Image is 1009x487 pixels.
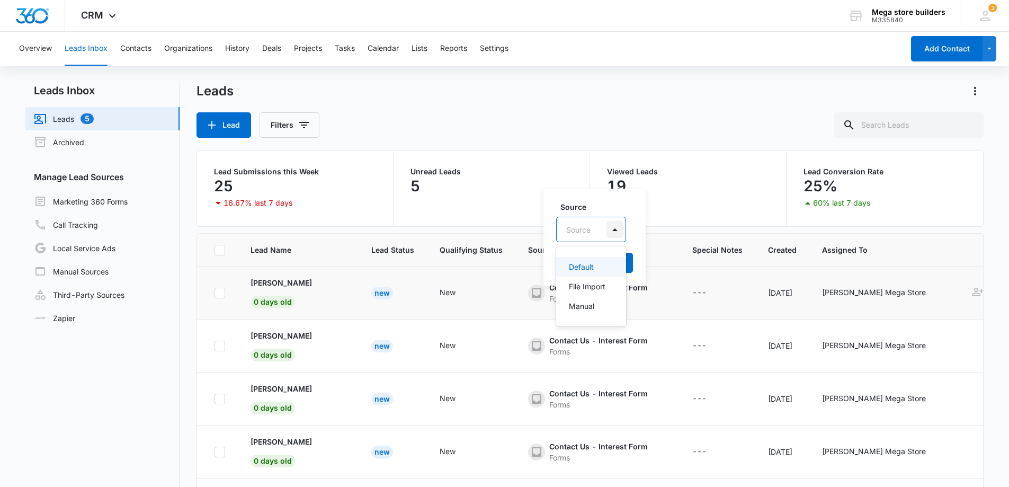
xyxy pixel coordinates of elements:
[692,446,707,458] div: ---
[822,446,926,457] div: [PERSON_NAME] Mega Store
[251,244,346,255] span: Lead Name
[692,244,743,255] span: Special Notes
[164,32,212,66] button: Organizations
[692,340,707,352] div: ---
[251,296,295,308] span: 0 days old
[768,340,797,351] div: [DATE]
[803,178,837,194] p: 25%
[692,446,726,458] div: - - Select to Edit Field
[768,287,797,298] div: [DATE]
[692,393,726,405] div: - - Select to Edit Field
[813,199,870,207] p: 60% last 7 days
[371,244,414,255] span: Lead Status
[768,244,797,255] span: Created
[34,112,94,125] a: Leads5
[822,340,945,352] div: - - Select to Edit Field
[251,436,312,447] p: [PERSON_NAME]
[294,32,322,66] button: Projects
[569,261,594,272] p: Default
[692,287,726,299] div: - - Select to Edit Field
[822,340,926,351] div: [PERSON_NAME] Mega Store
[81,10,103,21] span: CRM
[549,293,648,304] div: Forms
[872,8,945,16] div: account name
[34,242,115,254] a: Local Service Ads
[549,452,648,463] div: Forms
[65,32,108,66] button: Leads Inbox
[549,335,648,346] div: Contact Us - Interest Form
[440,393,456,404] div: New
[214,178,233,194] p: 25
[440,393,475,405] div: - - Select to Edit Field
[25,171,180,183] h3: Manage Lead Sources
[371,340,393,352] div: New
[251,277,312,288] p: [PERSON_NAME]
[528,388,667,410] div: - - Select to Edit Field
[440,244,503,255] span: Qualifying Status
[549,346,648,357] div: Forms
[371,288,393,297] a: New
[549,282,648,293] div: Contact Us - Interest Form
[822,287,926,298] div: [PERSON_NAME] Mega Store
[607,168,769,175] p: Viewed Leads
[251,383,312,394] p: [PERSON_NAME]
[440,32,467,66] button: Reports
[410,168,573,175] p: Unread Leads
[371,341,393,350] a: New
[34,136,84,148] a: Archived
[251,349,295,361] span: 0 days old
[480,32,508,66] button: Settings
[440,446,475,458] div: - - Select to Edit Field
[872,16,945,24] div: account id
[262,32,281,66] button: Deals
[34,218,98,231] a: Call Tracking
[371,394,393,403] a: New
[560,201,630,212] label: Source
[822,244,945,255] span: Assigned To
[410,178,420,194] p: 5
[528,441,667,463] div: - - Select to Edit Field
[822,393,926,404] div: [PERSON_NAME] Mega Store
[371,447,393,456] a: New
[251,277,346,306] a: [PERSON_NAME]0 days old
[34,313,75,324] a: Zapier
[440,287,456,298] div: New
[197,112,251,138] button: Lead
[251,436,346,465] a: [PERSON_NAME]0 days old
[120,32,151,66] button: Contacts
[412,32,427,66] button: Lists
[911,36,983,61] button: Add Contact
[368,32,399,66] button: Calendar
[197,83,234,99] h1: Leads
[549,441,648,452] div: Contact Us - Interest Form
[34,195,128,208] a: Marketing 360 Forms
[440,287,475,299] div: - - Select to Edit Field
[19,32,52,66] button: Overview
[371,446,393,458] div: New
[25,83,180,99] h2: Leads Inbox
[692,340,726,352] div: - - Select to Edit Field
[440,340,475,352] div: - - Select to Edit Field
[834,112,984,138] input: Search Leads
[803,168,966,175] p: Lead Conversion Rate
[768,393,797,404] div: [DATE]
[822,446,945,458] div: - - Select to Edit Field
[224,199,292,207] p: 16.67% last 7 days
[440,340,456,351] div: New
[549,399,648,410] div: Forms
[822,287,945,299] div: - - Select to Edit Field
[214,168,376,175] p: Lead Submissions this Week
[440,446,456,457] div: New
[251,402,295,414] span: 0 days old
[528,244,667,255] span: Source
[528,282,667,304] div: - - Select to Edit Field
[768,446,797,457] div: [DATE]
[692,287,707,299] div: ---
[970,285,985,299] button: Add as Contact
[371,287,393,299] div: New
[251,330,312,341] p: [PERSON_NAME]
[528,335,667,357] div: - - Select to Edit Field
[549,388,648,399] div: Contact Us - Interest Form
[692,393,707,405] div: ---
[988,4,997,12] span: 1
